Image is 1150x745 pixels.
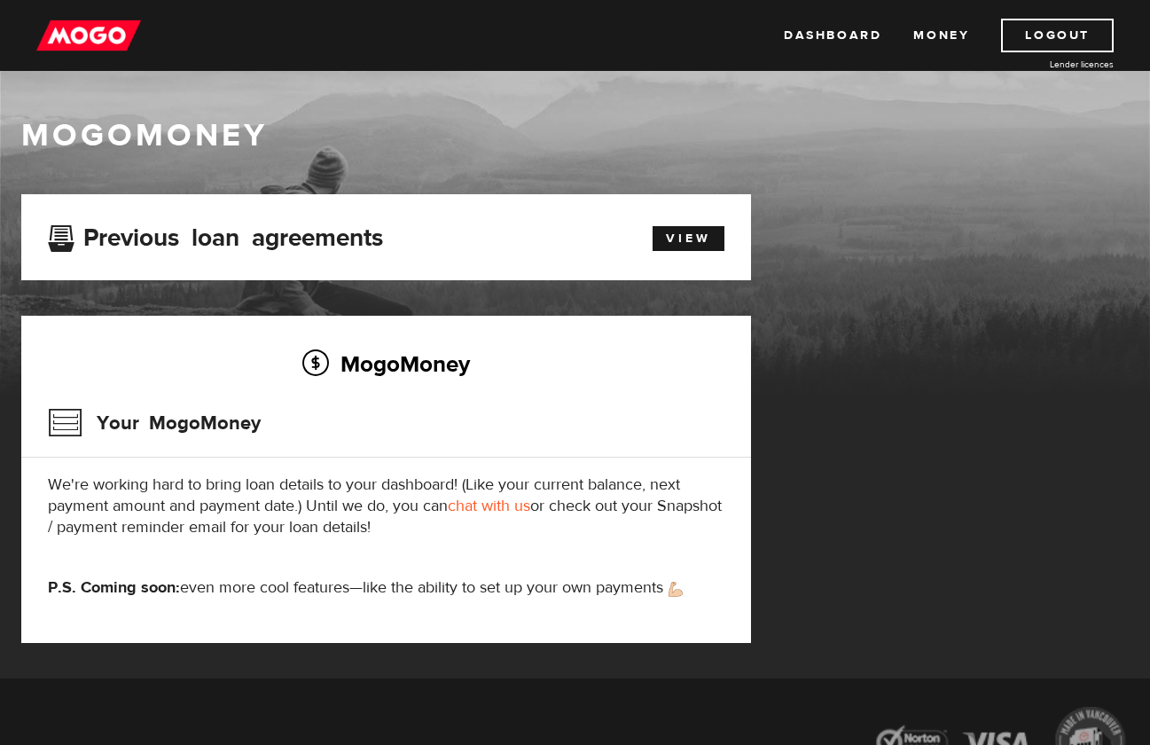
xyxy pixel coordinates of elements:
a: Dashboard [784,19,881,52]
h3: Your MogoMoney [48,400,261,446]
p: even more cool features—like the ability to set up your own payments [48,577,724,599]
a: Money [913,19,969,52]
a: chat with us [448,496,530,516]
h2: MogoMoney [48,345,724,382]
strong: P.S. Coming soon: [48,577,180,598]
h3: Previous loan agreements [48,223,383,247]
a: View [653,226,724,251]
img: strong arm emoji [669,582,683,597]
p: We're working hard to bring loan details to your dashboard! (Like your current balance, next paym... [48,474,724,538]
a: Lender licences [981,58,1114,71]
img: mogo_logo-11ee424be714fa7cbb0f0f49df9e16ec.png [36,19,141,52]
h1: MogoMoney [21,117,1130,154]
a: Logout [1001,19,1114,52]
iframe: LiveChat chat widget [795,333,1150,745]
